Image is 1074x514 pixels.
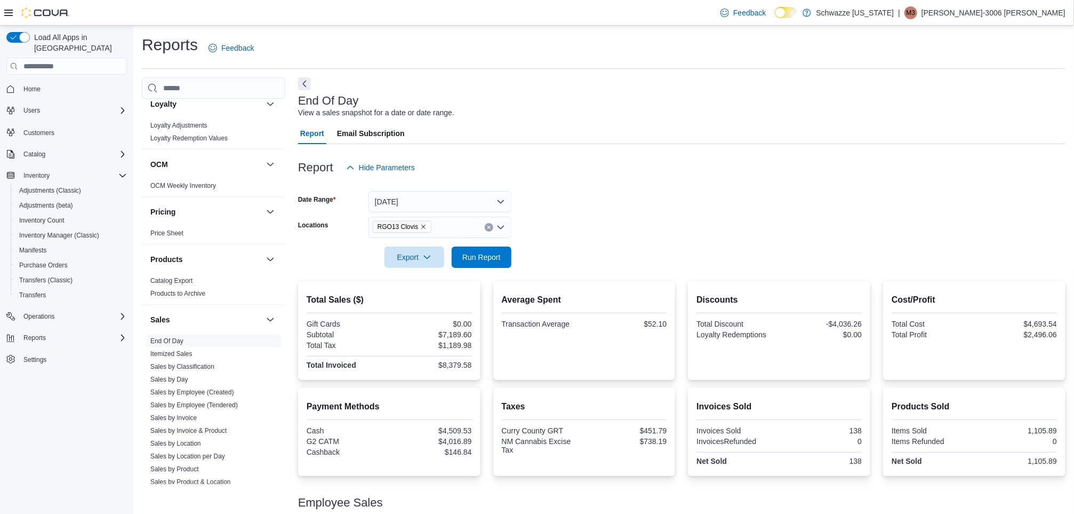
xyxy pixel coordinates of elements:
button: Catalog [19,148,50,161]
div: Cashback [307,448,387,456]
h3: Products [150,254,183,265]
a: Feedback [204,37,258,59]
div: Loyalty [142,119,285,149]
span: Sales by Invoice [150,414,197,422]
h2: Payment Methods [307,400,472,413]
label: Date Range [298,195,336,204]
a: Sales by Day [150,376,188,383]
span: Users [23,106,40,115]
div: -$4,036.26 [781,320,862,328]
button: Inventory [2,168,131,183]
nav: Complex example [6,77,127,395]
span: Manifests [19,246,46,255]
span: Catalog Export [150,276,193,285]
a: Catalog Export [150,277,193,284]
button: Inventory Manager (Classic) [11,228,131,243]
button: Adjustments (beta) [11,198,131,213]
a: Sales by Employee (Created) [150,389,234,396]
span: Inventory [19,169,127,182]
h3: Sales [150,314,170,325]
div: Pricing [142,227,285,244]
span: Inventory [23,171,50,180]
div: Transaction Average [502,320,582,328]
a: Settings [19,353,51,366]
div: Items Sold [892,426,972,435]
div: $0.00 [781,330,862,339]
div: Products [142,274,285,304]
button: Users [2,103,131,118]
span: Inventory Count [19,216,65,225]
a: Products to Archive [150,290,205,297]
span: Products to Archive [150,289,205,298]
div: $738.19 [586,437,667,446]
h3: Pricing [150,207,175,217]
button: Inventory [19,169,54,182]
a: Sales by Location [150,440,201,447]
button: Operations [19,310,59,323]
a: Customers [19,126,59,139]
div: Invoices Sold [696,426,777,435]
a: Sales by Location per Day [150,453,225,460]
span: Adjustments (Classic) [19,186,81,195]
div: $2,496.06 [976,330,1057,339]
a: Itemized Sales [150,350,193,358]
button: Purchase Orders [11,258,131,273]
button: Customers [2,124,131,140]
span: Inventory Manager (Classic) [19,231,99,240]
button: Remove RGO13 Clovis from selection in this group [420,224,427,230]
h3: Employee Sales [298,496,383,509]
span: Customers [23,129,54,137]
div: NM Cannabis Excise Tax [502,437,582,454]
a: Inventory Count [15,214,69,227]
a: Adjustments (Classic) [15,184,85,197]
a: Sales by Invoice & Product [150,427,227,434]
button: [DATE] [368,191,511,212]
p: Schwazze [US_STATE] [816,6,894,19]
button: Sales [264,313,277,326]
a: Transfers (Classic) [15,274,77,287]
div: 1,105.89 [976,426,1057,435]
span: Load All Apps in [GEOGRAPHIC_DATA] [30,32,127,53]
div: Marisa-3006 Romero [904,6,917,19]
span: Sales by Product [150,465,199,473]
div: $8,379.58 [391,361,472,369]
button: Run Report [452,247,511,268]
span: Purchase Orders [19,261,68,270]
div: Cash [307,426,387,435]
span: Customers [19,125,127,139]
a: Manifests [15,244,51,257]
h2: Discounts [696,294,862,306]
h2: Invoices Sold [696,400,862,413]
span: Users [19,104,127,117]
p: | [898,6,900,19]
span: Home [23,85,41,93]
h2: Taxes [502,400,667,413]
div: $4,509.53 [391,426,472,435]
h2: Total Sales ($) [307,294,472,306]
a: Loyalty Redemption Values [150,135,228,142]
div: 138 [781,457,862,465]
a: Sales by Product [150,465,199,473]
button: Clear input [485,223,493,232]
span: Catalog [19,148,127,161]
div: Gift Cards [307,320,387,328]
span: Adjustments (Classic) [15,184,127,197]
button: Transfers [11,288,131,303]
span: Inventory Manager (Classic) [15,229,127,242]
h3: OCM [150,159,168,170]
p: [PERSON_NAME]-3006 [PERSON_NAME] [921,6,1065,19]
strong: Net Sold [696,457,727,465]
button: Export [384,247,444,268]
h3: Loyalty [150,99,177,109]
button: Transfers (Classic) [11,273,131,288]
button: Settings [2,352,131,367]
span: Itemized Sales [150,350,193,358]
a: End Of Day [150,337,183,345]
button: Users [19,104,44,117]
div: InvoicesRefunded [696,437,777,446]
span: Report [300,123,324,144]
